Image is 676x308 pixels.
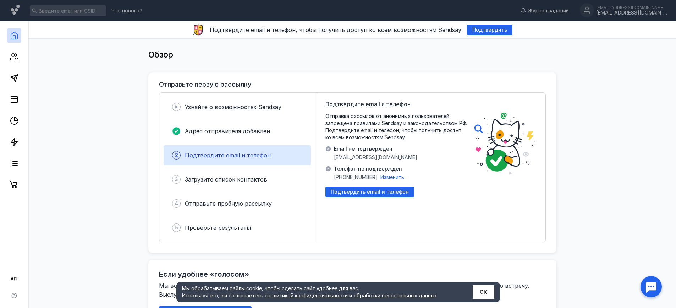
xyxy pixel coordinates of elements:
[334,174,378,181] span: [PHONE_NUMBER]
[596,10,667,16] div: [EMAIL_ADDRESS][DOMAIN_NAME]
[472,27,507,33] span: Подтвердить
[185,200,272,207] span: Отправьте пробную рассылку
[159,270,249,279] h2: Если удобнее «голосом»
[111,8,142,13] span: Что нового?
[175,176,178,183] span: 3
[185,176,267,183] span: Загрузите список контактов
[159,81,251,88] h3: Отправьте первую рассылку
[325,113,467,141] span: Отправка рассылок от анонимных пользователей запрещена правилами Sendsay и законодательством РФ. ...
[210,26,461,33] span: Подтвердите email и телефон, чтобы получить доступ ко всем возможностям Sendsay
[331,189,409,195] span: Подтвердить email и телефон
[473,285,494,299] button: ОК
[334,154,417,161] span: [EMAIL_ADDRESS][DOMAIN_NAME]
[380,174,404,180] span: Изменить
[325,100,411,108] span: Подтвердите email и телефон
[185,128,270,135] span: Адрес отправителя добавлен
[334,165,404,172] span: Телефон не подтвержден
[175,152,178,159] span: 2
[334,145,417,152] span: Email не подтвержден
[30,5,106,16] input: Введите email или CSID
[175,224,178,231] span: 5
[175,200,178,207] span: 4
[182,285,455,299] div: Мы обрабатываем файлы cookie, чтобы сделать сайт удобнее для вас. Используя его, вы соглашаетесь c
[148,49,173,60] span: Обзор
[325,187,414,197] button: Подтвердить email и телефон
[185,224,251,231] span: Проверьте результаты
[159,282,531,298] span: Мы всегда готовы помочь в чате, но если вам комфортнее обсудить ваш вопрос голосом, запишитесь на...
[185,152,271,159] span: Подтвердите email и телефон
[467,25,512,35] button: Подтвердить
[528,7,569,14] span: Журнал заданий
[517,7,572,14] a: Журнал заданий
[596,5,667,10] div: [EMAIL_ADDRESS][DOMAIN_NAME]
[268,292,437,298] a: политикой конфиденциальности и обработки персональных данных
[380,174,404,181] button: Изменить
[108,8,146,13] a: Что нового?
[474,113,535,175] img: poster
[185,103,281,110] span: Узнайте о возможностях Sendsay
